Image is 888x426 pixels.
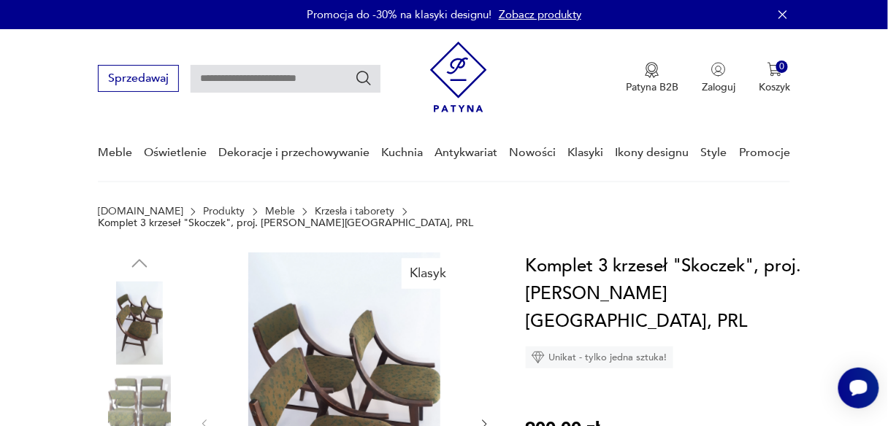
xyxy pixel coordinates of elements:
[568,125,604,181] a: Klasyki
[526,252,803,336] h1: Komplet 3 krzeseł "Skoczek", proj. [PERSON_NAME][GEOGRAPHIC_DATA], PRL
[499,7,581,22] a: Zobacz produkty
[759,80,790,94] p: Koszyk
[315,206,394,217] a: Krzesła i taborety
[626,62,678,94] a: Ikona medaluPatyna B2B
[701,125,727,181] a: Style
[307,7,491,22] p: Promocja do -30% na klasyki designu!
[381,125,423,181] a: Kuchnia
[144,125,207,181] a: Oświetlenie
[616,125,689,181] a: Ikony designu
[430,42,487,112] img: Patyna - sklep z meblami i dekoracjami vintage
[355,69,372,87] button: Szukaj
[510,125,556,181] a: Nowości
[98,206,183,217] a: [DOMAIN_NAME]
[768,62,782,77] img: Ikona koszyka
[702,80,735,94] p: Zaloguj
[532,351,545,364] img: Ikona diamentu
[402,258,456,289] div: Klasyk
[702,62,735,94] button: Zaloguj
[526,346,673,368] div: Unikat - tylko jedna sztuka!
[218,125,370,181] a: Dekoracje i przechowywanie
[645,62,659,78] img: Ikona medalu
[759,62,790,94] button: 0Koszyk
[203,206,245,217] a: Produkty
[265,206,295,217] a: Meble
[776,61,789,73] div: 0
[838,368,879,408] iframe: Smartsupp widget button
[98,65,179,92] button: Sprzedawaj
[626,80,678,94] p: Patyna B2B
[739,125,790,181] a: Promocje
[98,217,474,229] p: Komplet 3 krzeseł "Skoczek", proj. [PERSON_NAME][GEOGRAPHIC_DATA], PRL
[98,125,132,181] a: Meble
[98,282,181,365] img: Zdjęcie produktu Komplet 3 krzeseł "Skoczek", proj. J. Kędziorek, PRL
[711,62,726,77] img: Ikonka użytkownika
[626,62,678,94] button: Patyna B2B
[98,74,179,85] a: Sprzedawaj
[435,125,497,181] a: Antykwariat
